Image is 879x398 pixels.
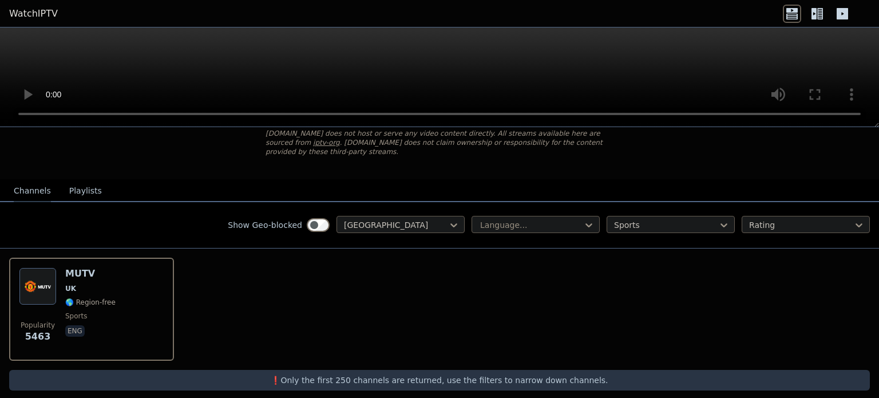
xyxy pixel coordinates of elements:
[19,268,56,305] img: MUTV
[65,268,116,279] h6: MUTV
[14,180,51,202] button: Channels
[65,298,116,307] span: 🌎 Region-free
[21,321,55,330] span: Popularity
[25,330,51,344] span: 5463
[9,7,58,21] a: WatchIPTV
[14,375,865,386] p: ❗️Only the first 250 channels are returned, use the filters to narrow down channels.
[65,284,76,293] span: UK
[266,129,613,156] p: [DOMAIN_NAME] does not host or serve any video content directly. All streams available here are s...
[313,139,340,147] a: iptv-org
[65,312,87,321] span: sports
[228,219,302,231] label: Show Geo-blocked
[69,180,102,202] button: Playlists
[65,325,85,337] p: eng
